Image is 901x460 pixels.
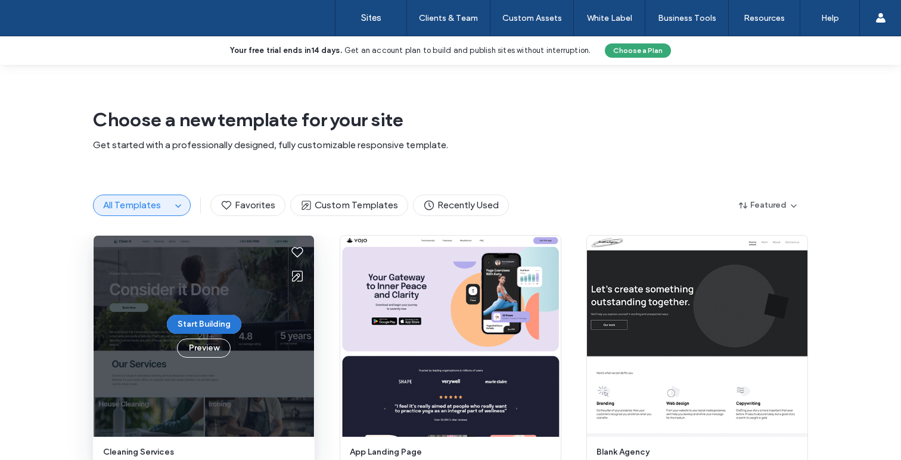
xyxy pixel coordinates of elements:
[230,46,342,55] b: Your free trial ends in .
[605,43,671,58] button: Choose a Plan
[220,199,275,212] span: Favorites
[94,195,171,215] button: All Templates
[290,195,408,216] button: Custom Templates
[658,13,716,23] label: Business Tools
[413,195,509,216] button: Recently Used
[210,195,285,216] button: Favorites
[502,13,562,23] label: Custom Assets
[27,8,52,19] span: Help
[821,13,839,23] label: Help
[103,199,161,211] span: All Templates
[419,13,478,23] label: Clients & Team
[361,12,381,23] label: Sites
[93,108,808,132] span: Choose a new template for your site
[300,199,398,212] span: Custom Templates
[350,446,544,458] span: app landing page
[587,13,632,23] label: White Label
[167,315,241,334] button: Start Building
[103,446,297,458] span: cleaning services
[596,446,791,458] span: blank agency
[729,196,808,215] button: Featured
[423,199,499,212] span: Recently Used
[311,46,340,55] b: 14 days
[344,46,591,55] span: Get an account plan to build and publish sites without interruption.
[93,139,808,152] span: Get started with a professionally designed, fully customizable responsive template.
[177,339,231,358] button: Preview
[744,13,785,23] label: Resources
